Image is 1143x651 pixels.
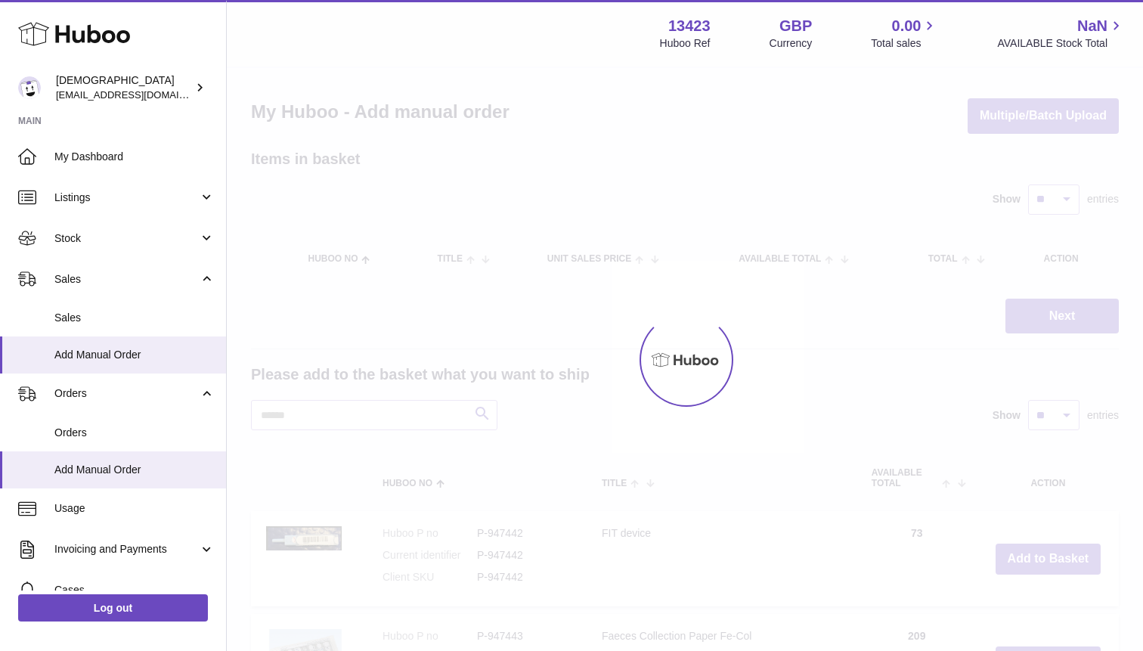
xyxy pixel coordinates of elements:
[56,73,192,102] div: [DEMOGRAPHIC_DATA]
[871,36,938,51] span: Total sales
[871,16,938,51] a: 0.00 Total sales
[18,76,41,99] img: olgazyuz@outlook.com
[54,426,215,440] span: Orders
[54,272,199,287] span: Sales
[54,191,199,205] span: Listings
[997,16,1125,51] a: NaN AVAILABLE Stock Total
[54,583,215,597] span: Cases
[54,386,199,401] span: Orders
[56,88,222,101] span: [EMAIL_ADDRESS][DOMAIN_NAME]
[54,463,215,477] span: Add Manual Order
[660,36,711,51] div: Huboo Ref
[668,16,711,36] strong: 13423
[54,501,215,516] span: Usage
[54,231,199,246] span: Stock
[1077,16,1107,36] span: NaN
[54,542,199,556] span: Invoicing and Payments
[18,594,208,622] a: Log out
[54,150,215,164] span: My Dashboard
[892,16,922,36] span: 0.00
[997,36,1125,51] span: AVAILABLE Stock Total
[54,348,215,362] span: Add Manual Order
[770,36,813,51] div: Currency
[54,311,215,325] span: Sales
[779,16,812,36] strong: GBP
